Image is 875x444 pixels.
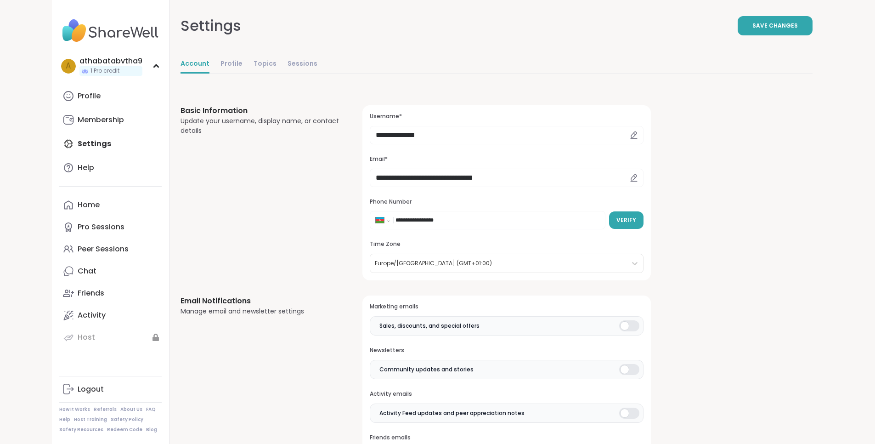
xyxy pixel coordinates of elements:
a: Help [59,157,162,179]
div: Friends [78,288,104,298]
h3: Newsletters [370,347,643,354]
button: Verify [609,211,644,229]
a: Pro Sessions [59,216,162,238]
span: Sales, discounts, and special offers [379,322,480,330]
div: Update your username, display name, or contact details [181,116,341,136]
a: FAQ [146,406,156,413]
h3: Email Notifications [181,296,341,307]
a: Profile [59,85,162,107]
a: Referrals [94,406,117,413]
span: Activity Feed updates and peer appreciation notes [379,409,525,417]
h3: Friends emails [370,434,643,442]
div: Chat [78,266,96,276]
a: Friends [59,282,162,304]
h3: Basic Information [181,105,341,116]
h3: Username* [370,113,643,120]
a: Logout [59,378,162,400]
span: a [66,60,71,72]
h3: Activity emails [370,390,643,398]
a: Account [181,55,209,74]
div: Help [78,163,94,173]
div: Activity [78,310,106,320]
div: Membership [78,115,124,125]
a: Peer Sessions [59,238,162,260]
a: Topics [254,55,277,74]
div: athabatabvtha9 [79,56,142,66]
a: How It Works [59,406,90,413]
a: Safety Policy [111,416,143,423]
a: Host [59,326,162,348]
a: About Us [120,406,142,413]
span: 1 Pro credit [90,67,119,75]
div: Peer Sessions [78,244,129,254]
span: Save Changes [752,22,798,30]
span: Community updates and stories [379,365,474,374]
h3: Phone Number [370,198,643,206]
a: Profile [220,55,243,74]
div: Home [78,200,100,210]
a: Chat [59,260,162,282]
a: Membership [59,109,162,131]
div: Manage email and newsletter settings [181,307,341,316]
a: Help [59,416,70,423]
a: Sessions [288,55,317,74]
a: Redeem Code [107,427,142,433]
div: Logout [78,384,104,394]
a: Blog [146,427,157,433]
h3: Time Zone [370,240,643,248]
div: Profile [78,91,101,101]
a: Host Training [74,416,107,423]
img: ShareWell Nav Logo [59,15,162,47]
a: Safety Resources [59,427,103,433]
button: Save Changes [738,16,813,35]
div: Pro Sessions [78,222,124,232]
h3: Marketing emails [370,303,643,311]
a: Activity [59,304,162,326]
div: Settings [181,15,241,37]
span: Verify [616,216,636,224]
h3: Email* [370,155,643,163]
a: Home [59,194,162,216]
div: Host [78,332,95,342]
